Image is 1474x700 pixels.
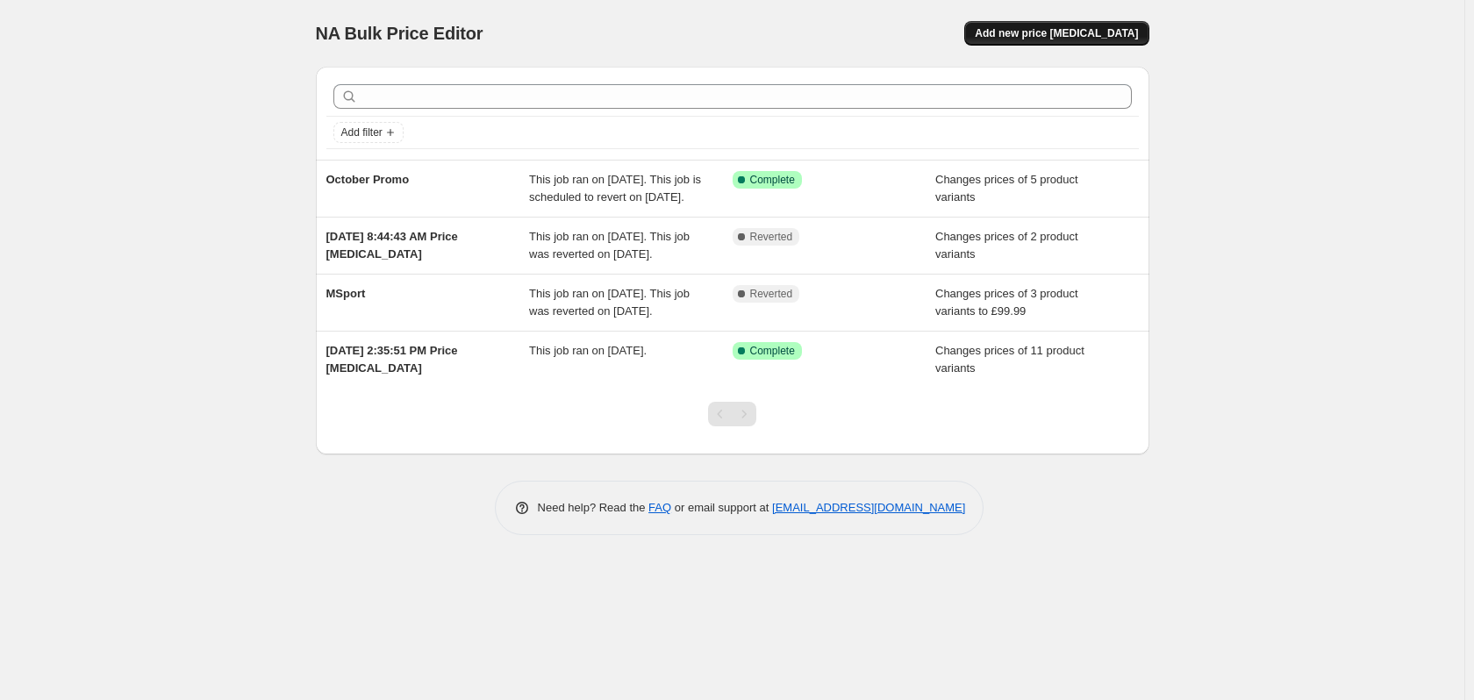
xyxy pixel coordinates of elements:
[341,125,383,139] span: Add filter
[750,230,793,244] span: Reverted
[772,501,965,514] a: [EMAIL_ADDRESS][DOMAIN_NAME]
[326,173,410,186] span: October Promo
[529,287,690,318] span: This job ran on [DATE]. This job was reverted on [DATE].
[529,230,690,261] span: This job ran on [DATE]. This job was reverted on [DATE].
[529,344,647,357] span: This job ran on [DATE].
[326,344,458,375] span: [DATE] 2:35:51 PM Price [MEDICAL_DATA]
[750,173,795,187] span: Complete
[671,501,772,514] span: or email support at
[708,402,756,426] nav: Pagination
[316,24,483,43] span: NA Bulk Price Editor
[935,344,1084,375] span: Changes prices of 11 product variants
[964,21,1148,46] button: Add new price [MEDICAL_DATA]
[333,122,404,143] button: Add filter
[975,26,1138,40] span: Add new price [MEDICAL_DATA]
[935,287,1078,318] span: Changes prices of 3 product variants to £99.99
[750,344,795,358] span: Complete
[326,287,366,300] span: MSport
[648,501,671,514] a: FAQ
[935,230,1078,261] span: Changes prices of 2 product variants
[538,501,649,514] span: Need help? Read the
[750,287,793,301] span: Reverted
[935,173,1078,204] span: Changes prices of 5 product variants
[326,230,458,261] span: [DATE] 8:44:43 AM Price [MEDICAL_DATA]
[529,173,701,204] span: This job ran on [DATE]. This job is scheduled to revert on [DATE].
